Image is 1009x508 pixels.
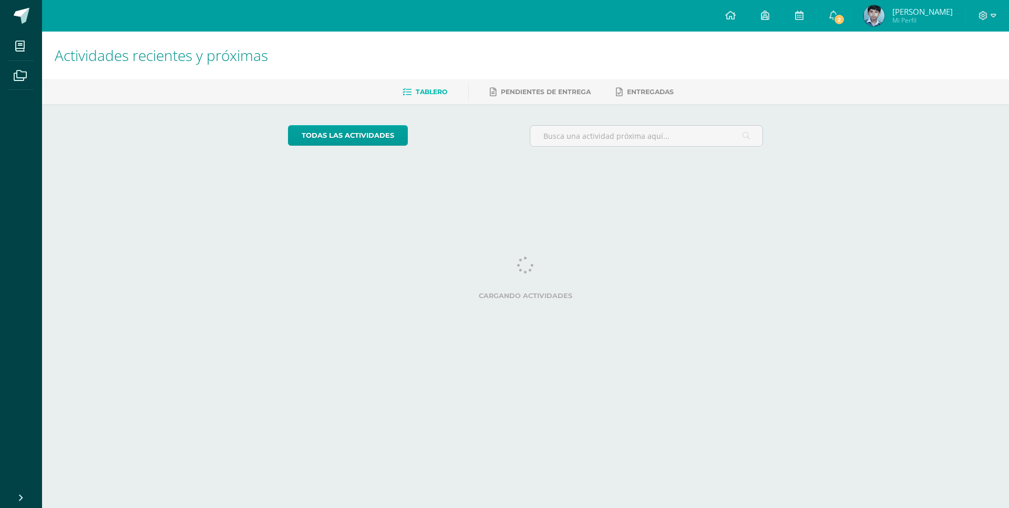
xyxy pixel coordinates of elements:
a: Entregadas [616,84,674,100]
span: 2 [833,14,845,25]
span: Tablero [416,88,447,96]
input: Busca una actividad próxima aquí... [530,126,763,146]
a: Tablero [403,84,447,100]
a: todas las Actividades [288,125,408,146]
span: Mi Perfil [892,16,953,25]
img: 4eee16acf979dd6f8c8e8c5c2d1c528a.png [863,5,884,26]
span: Actividades recientes y próximas [55,45,268,65]
span: [PERSON_NAME] [892,6,953,17]
span: Entregadas [627,88,674,96]
a: Pendientes de entrega [490,84,591,100]
span: Pendientes de entrega [501,88,591,96]
label: Cargando actividades [288,292,764,300]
